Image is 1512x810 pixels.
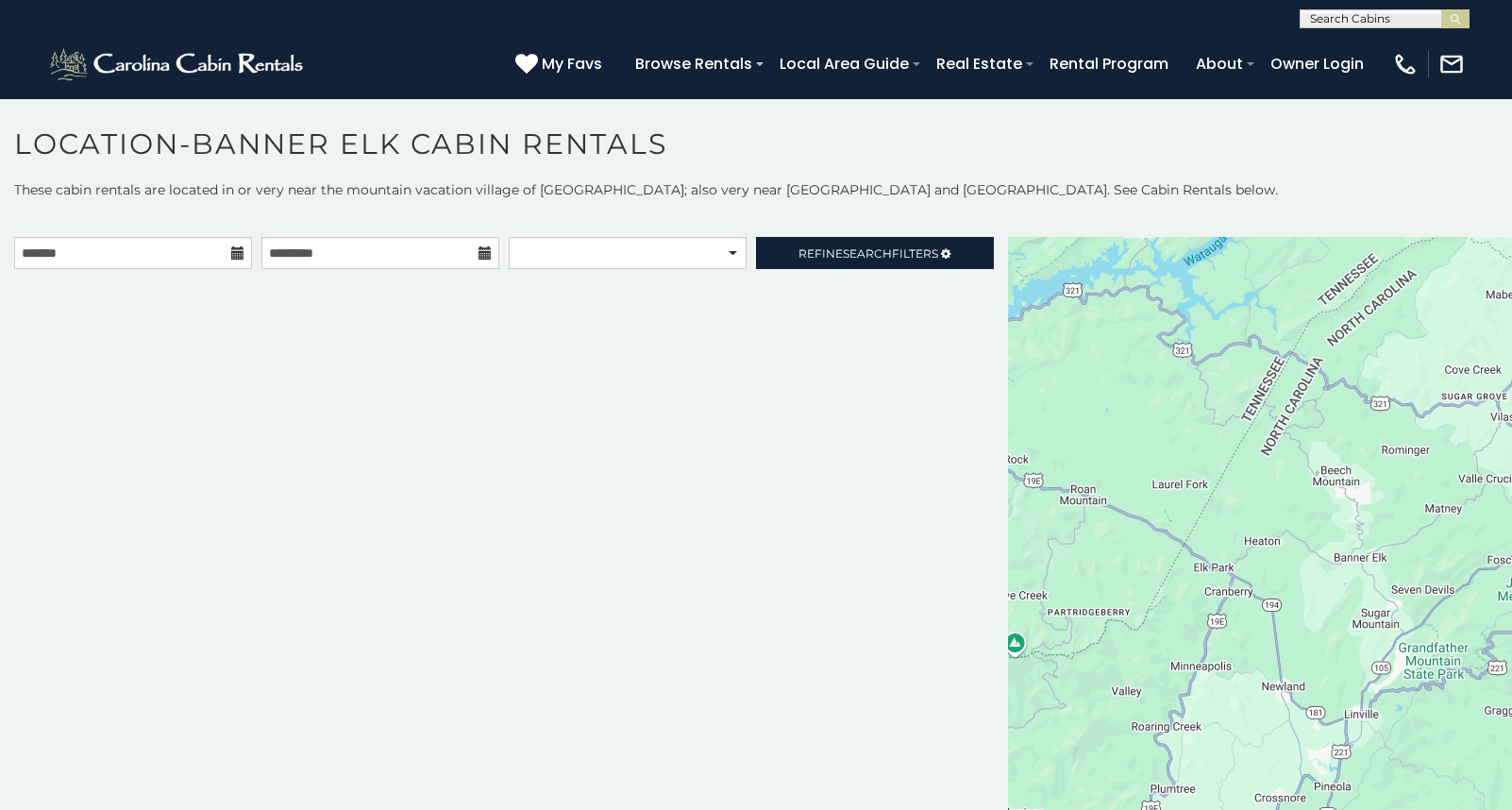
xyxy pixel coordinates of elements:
img: phone-regular-white.png [1392,51,1419,77]
a: Browse Rentals [626,47,762,80]
a: Real Estate [927,47,1032,80]
span: Search [843,246,892,261]
a: About [1186,47,1252,80]
a: Owner Login [1261,47,1373,80]
a: Rental Program [1040,47,1178,80]
a: My Favs [515,52,607,76]
span: My Favs [542,52,602,76]
a: Local Area Guide [770,47,918,80]
img: mail-regular-white.png [1438,51,1465,77]
img: White-1-2.png [47,45,309,83]
a: RefineSearchFilters [756,237,994,269]
span: Refine Filters [798,246,938,261]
